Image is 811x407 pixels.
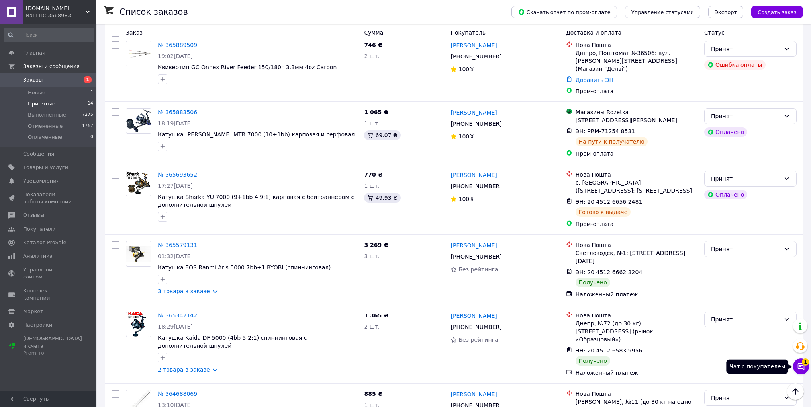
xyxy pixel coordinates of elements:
div: Пром-оплата [576,150,698,158]
span: 1 [802,358,809,366]
img: Фото товару [126,109,151,132]
div: Принят [711,45,780,53]
div: 49.93 ₴ [364,193,400,203]
a: № 365693652 [158,171,197,178]
button: Экспорт [708,6,743,18]
div: Получено [576,278,610,287]
div: Ошибка оплаты [704,60,766,70]
span: 01:32[DATE] [158,253,193,259]
a: Фото товару [126,108,151,134]
span: Показатели работы компании [23,191,74,205]
span: 746 ₴ [364,42,382,48]
a: [PERSON_NAME] [451,312,497,320]
span: 1 шт. [364,120,380,127]
button: Скачать отчет по пром-оплате [511,6,617,18]
span: Экспорт [715,9,737,15]
span: Отмененные [28,123,63,130]
div: Нова Пошта [576,41,698,49]
span: 100% [458,66,474,72]
span: 1 065 ₴ [364,109,388,115]
a: [PERSON_NAME] [451,241,497,249]
div: Нова Пошта [576,390,698,398]
a: [PERSON_NAME] [451,41,497,49]
a: [PERSON_NAME] [451,171,497,179]
span: Заказ [126,29,143,36]
span: ЭН: PRM-71254 8531 [576,128,635,134]
span: ЭН: 20 4512 6583 9956 [576,347,643,354]
span: 7275 [82,111,93,119]
div: Оплачено [704,127,747,137]
a: [PERSON_NAME] [451,109,497,117]
div: Принят [711,174,780,183]
img: Фото товару [126,41,151,66]
div: 69.07 ₴ [364,130,400,140]
a: Катушка EOS Ranmi Aris 5000 7bb+1 RYOBI (спиннинговая) [158,264,331,271]
div: Магазины Rozetka [576,108,698,116]
div: Принят [711,112,780,121]
a: № 365579131 [158,242,197,248]
div: Нова Пошта [576,312,698,319]
span: Кошелек компании [23,287,74,302]
span: Заказы [23,76,43,84]
div: Принят [711,245,780,253]
button: Чат с покупателем1 [793,358,809,374]
a: Катушка Sharka YU 7000 (9+1bb 4.9:1) карповая с бейтраннером с дополнительной шпулей [158,194,354,208]
span: 2 шт. [364,53,380,59]
span: Катушка [PERSON_NAME] MTR 7000 (10+1bb) карповая и серфовая [158,131,355,138]
div: Наложенный платеж [576,369,698,377]
span: Оплаченные [28,134,62,141]
div: [PHONE_NUMBER] [449,251,503,262]
span: Заказы и сообщения [23,63,80,70]
input: Поиск [4,28,94,42]
div: Принят [711,315,780,324]
span: 18:29[DATE] [158,323,193,330]
span: Принятые [28,100,55,107]
span: Новые [28,89,45,96]
div: Prom топ [23,350,82,357]
img: Фото товару [126,246,151,262]
img: Фото товару [126,172,151,194]
span: 14 [88,100,93,107]
a: Фото товару [126,312,151,337]
span: 100% [458,196,474,202]
span: Покупатель [451,29,486,36]
div: Светловодск, №1: [STREET_ADDRESS][DATE] [576,249,698,265]
div: [STREET_ADDRESS][PERSON_NAME] [576,116,698,124]
span: 100% [458,133,474,140]
div: [PHONE_NUMBER] [449,51,503,62]
div: Нова Пошта [576,241,698,249]
span: 1 365 ₴ [364,312,388,319]
a: Квивертип GC Onnex River Feeder 150/180г 3.3мм 4oz Carbon [158,64,337,70]
span: 18:19[DATE] [158,120,193,127]
a: Катушка Kaida DF 5000 (4bb 5:2:1) спиннинговая с дополнительной шпулей [158,335,307,349]
div: Пром-оплата [576,87,698,95]
div: Чат с покупателем [726,359,788,374]
span: Создать заказ [758,9,797,15]
span: 770 ₴ [364,171,382,178]
span: Без рейтинга [458,337,498,343]
a: [PERSON_NAME] [451,390,497,398]
a: 3 товара в заказе [158,288,210,294]
a: № 365883506 [158,109,197,115]
div: Получено [576,356,610,366]
span: 3 шт. [364,253,380,259]
span: Отзывы [23,212,44,219]
span: ЭН: 20 4512 6662 3204 [576,269,643,275]
a: № 364688069 [158,391,197,397]
span: Главная [23,49,45,56]
div: Оплачено [704,190,747,199]
span: ЭН: 20 4512 6656 2481 [576,199,643,205]
span: 17:27[DATE] [158,183,193,189]
span: 1 шт. [364,183,380,189]
span: Без рейтинга [458,266,498,273]
span: 1 [90,89,93,96]
span: Аналитика [23,253,53,260]
span: 0 [90,134,93,141]
span: 3 269 ₴ [364,242,388,248]
div: Дніпро, Поштомат №36506: вул. [PERSON_NAME][STREET_ADDRESS] (Магазин "Делві") [576,49,698,73]
span: Статус [704,29,725,36]
span: Выполненные [28,111,66,119]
